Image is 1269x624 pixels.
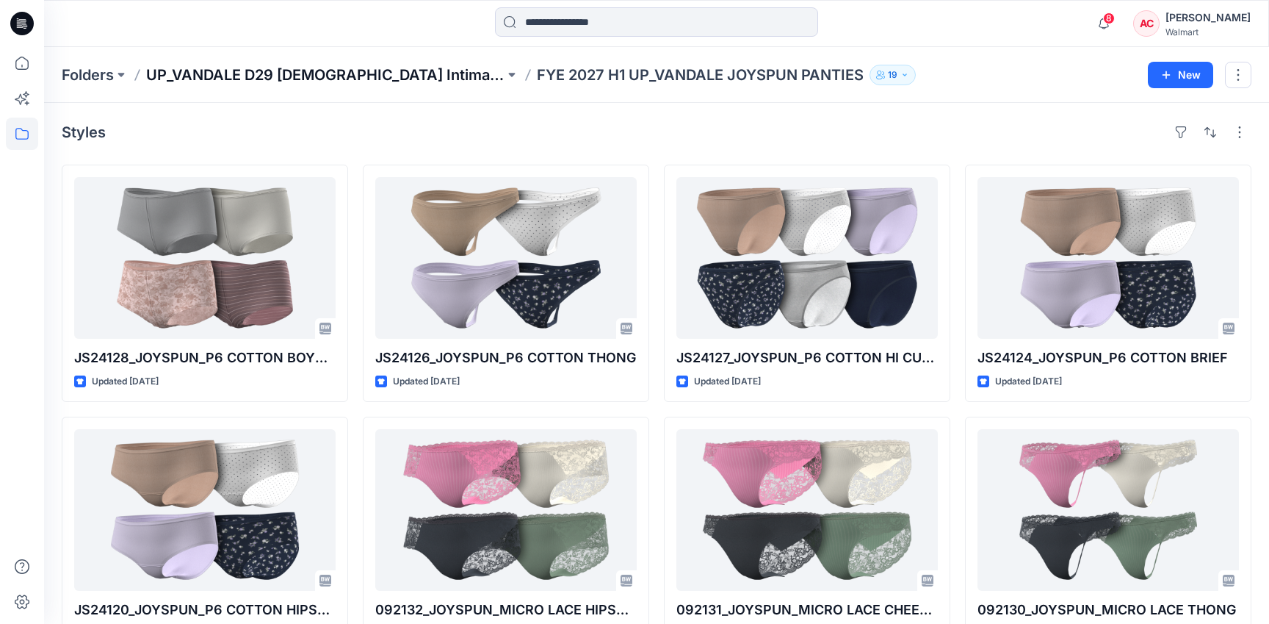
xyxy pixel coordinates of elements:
[74,429,336,591] a: JS24120_JOYSPUN_P6 COTTON HIPSTER
[977,429,1239,591] a: 092130_JOYSPUN_MICRO LACE THONG
[1133,10,1160,37] div: AC
[62,65,114,85] a: Folders
[375,600,637,620] p: 092132_JOYSPUN_MICRO LACE HIPSTER
[977,600,1239,620] p: 092130_JOYSPUN_MICRO LACE THONG
[676,429,938,591] a: 092131_JOYSPUN_MICRO LACE CHEEKY
[1148,62,1213,88] button: New
[92,374,159,390] p: Updated [DATE]
[537,65,864,85] p: FYE 2027 H1 UP_VANDALE JOYSPUN PANTIES
[74,348,336,368] p: JS24128_JOYSPUN_P6 COTTON BOYSHORT
[676,177,938,339] a: JS24127_JOYSPUN_P6 COTTON HI CUT BIKINI
[74,600,336,620] p: JS24120_JOYSPUN_P6 COTTON HIPSTER
[888,67,897,83] p: 19
[74,177,336,339] a: JS24128_JOYSPUN_P6 COTTON BOYSHORT
[393,374,460,390] p: Updated [DATE]
[694,374,761,390] p: Updated [DATE]
[977,348,1239,368] p: JS24124_JOYSPUN_P6 COTTON BRIEF
[1165,26,1251,37] div: Walmart
[375,429,637,591] a: 092132_JOYSPUN_MICRO LACE HIPSTER
[676,348,938,368] p: JS24127_JOYSPUN_P6 COTTON HI CUT BIKINI
[869,65,916,85] button: 19
[1165,9,1251,26] div: [PERSON_NAME]
[375,348,637,368] p: JS24126_JOYSPUN_P6 COTTON THONG
[62,123,106,141] h4: Styles
[1103,12,1115,24] span: 8
[977,177,1239,339] a: JS24124_JOYSPUN_P6 COTTON BRIEF
[995,374,1062,390] p: Updated [DATE]
[146,65,505,85] a: UP_VANDALE D29 [DEMOGRAPHIC_DATA] Intimates - Joyspun
[375,177,637,339] a: JS24126_JOYSPUN_P6 COTTON THONG
[676,600,938,620] p: 092131_JOYSPUN_MICRO LACE CHEEKY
